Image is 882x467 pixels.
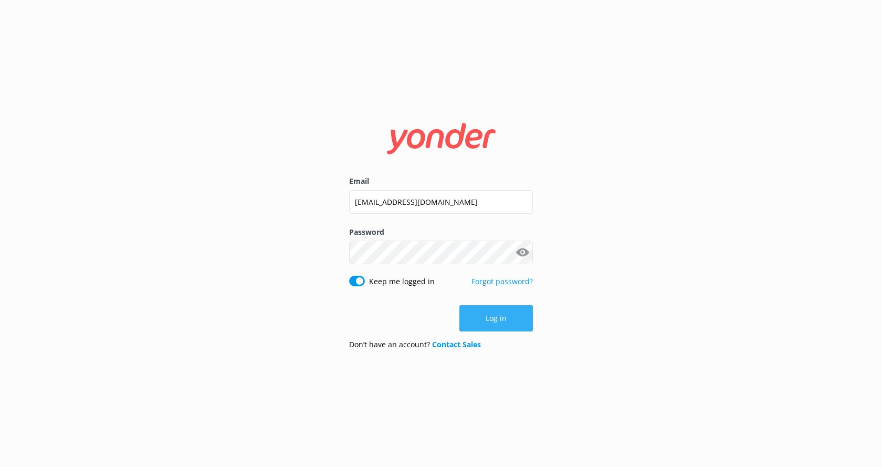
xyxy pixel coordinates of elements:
p: Don’t have an account? [349,339,481,350]
label: Email [349,175,533,187]
a: Forgot password? [471,276,533,286]
label: Keep me logged in [369,276,435,287]
input: user@emailaddress.com [349,190,533,214]
button: Log in [459,305,533,331]
button: Show password [512,242,533,263]
a: Contact Sales [432,339,481,349]
label: Password [349,226,533,238]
